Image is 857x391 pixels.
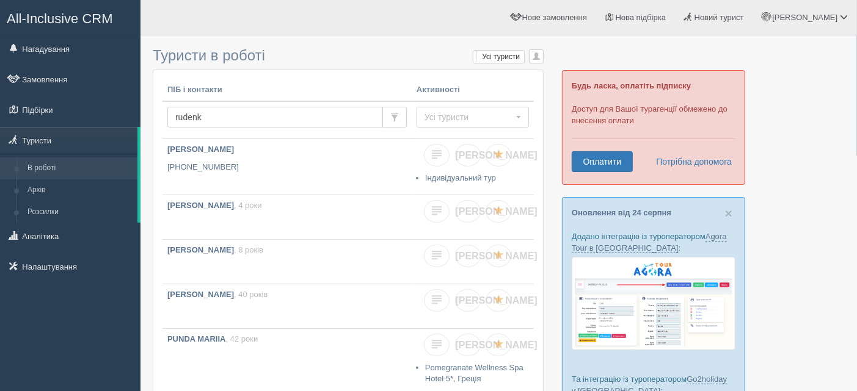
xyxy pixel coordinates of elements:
[456,150,538,160] span: [PERSON_NAME]
[425,111,513,123] span: Усі туристи
[22,201,137,223] a: Розсилки
[167,290,234,299] b: [PERSON_NAME]
[417,107,529,127] button: Усі туристи
[455,334,481,356] a: [PERSON_NAME]
[162,284,412,328] a: [PERSON_NAME], 40 років
[473,51,524,63] label: Усі туристи
[22,179,137,201] a: Архів
[695,13,744,22] span: Новий турист
[162,195,412,239] a: [PERSON_NAME], 4 роки
[234,201,261,210] span: , 4 роки
[522,13,587,22] span: Нове замовлення
[616,13,666,22] span: Нова підбірка
[167,145,234,154] b: [PERSON_NAME]
[455,200,481,223] a: [PERSON_NAME]
[455,144,481,167] a: [PERSON_NAME]
[167,201,234,210] b: [PERSON_NAME]
[412,79,534,101] th: Активності
[725,206,732,220] span: ×
[456,251,538,261] span: [PERSON_NAME]
[572,151,633,172] a: Оплатити
[7,11,113,26] span: All-Inclusive CRM
[234,245,263,254] span: , 8 років
[572,208,671,217] a: Оновлення від 24 серпня
[162,240,412,284] a: [PERSON_NAME], 8 років
[562,70,745,185] div: Доступ для Вашої турагенції обмежено до внесення оплати
[725,207,732,220] button: Close
[772,13,837,22] span: [PERSON_NAME]
[425,173,496,182] a: Індивідуальний тур
[572,232,727,253] a: Agora Tour в [GEOGRAPHIC_DATA]
[162,79,412,101] th: ПІБ і контакти
[455,245,481,267] a: [PERSON_NAME]
[572,257,735,350] img: agora-tour-%D0%B7%D0%B0%D1%8F%D0%B2%D0%BA%D0%B8-%D1%81%D1%80%D0%BC-%D0%B4%D0%BB%D1%8F-%D1%82%D1%8...
[572,231,735,254] p: Додано інтеграцію із туроператором :
[648,151,732,172] a: Потрібна допомога
[425,363,523,384] a: Pomegranate Wellness Spa Hotel 5*, Греція
[456,295,538,306] span: [PERSON_NAME]
[455,289,481,312] a: [PERSON_NAME]
[1,1,140,34] a: All-Inclusive CRM
[167,245,234,254] b: [PERSON_NAME]
[456,206,538,217] span: [PERSON_NAME]
[456,340,538,350] span: [PERSON_NAME]
[22,157,137,179] a: В роботі
[153,47,265,63] span: Туристи в роботі
[167,334,226,343] b: PUNDA MARIIA
[234,290,268,299] span: , 40 років
[226,334,258,343] span: , 42 роки
[572,81,691,90] b: Будь ласка, оплатіть підписку
[167,107,383,127] input: Пошук за ПІБ, паспортом або контактами
[167,162,407,173] p: [PHONE_NUMBER]
[162,139,412,195] a: [PERSON_NAME] [PHONE_NUMBER]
